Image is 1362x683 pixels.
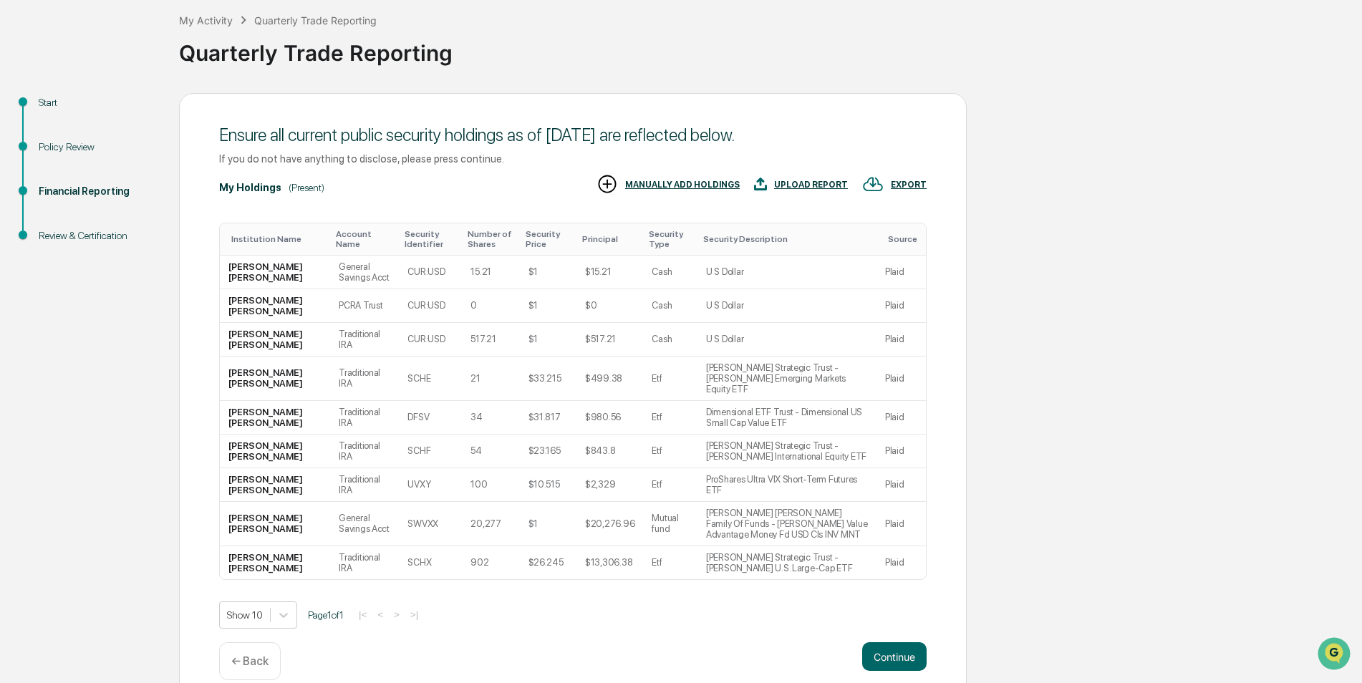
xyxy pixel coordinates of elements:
img: UPLOAD REPORT [754,173,767,195]
img: MANUALLY ADD HOLDINGS [597,173,618,195]
td: $31.817 [520,401,576,435]
td: [PERSON_NAME] [PERSON_NAME] [220,357,330,401]
div: Toggle SortBy [405,229,456,249]
td: U S Dollar [697,256,876,289]
div: Toggle SortBy [888,234,920,244]
td: Traditional IRA [330,468,399,502]
td: $1 [520,323,576,357]
a: Powered byPylon [101,242,173,253]
td: $23.165 [520,435,576,468]
div: Toggle SortBy [468,229,513,249]
td: U S Dollar [697,289,876,323]
td: Etf [643,357,697,401]
a: 🖐️Preclearance [9,175,98,200]
td: Traditional IRA [330,401,399,435]
td: General Savings Acct [330,256,399,289]
td: [PERSON_NAME] [PERSON_NAME] [220,401,330,435]
button: >| [406,609,422,621]
td: Etf [643,546,697,579]
div: Toggle SortBy [649,229,692,249]
td: $843.8 [576,435,643,468]
div: UPLOAD REPORT [774,180,848,190]
div: Toggle SortBy [231,234,324,244]
td: $13,306.38 [576,546,643,579]
td: SWVXX [399,502,462,546]
td: [PERSON_NAME] Strategic Trust - [PERSON_NAME] Emerging Markets Equity ETF [697,357,876,401]
td: [PERSON_NAME] [PERSON_NAME] [220,546,330,579]
div: Start [39,95,156,110]
td: Plaid [876,289,926,323]
td: Traditional IRA [330,323,399,357]
td: $1 [520,256,576,289]
td: CUR:USD [399,289,462,323]
td: $1 [520,289,576,323]
td: [PERSON_NAME] [PERSON_NAME] [220,435,330,468]
p: How can we help? [14,30,261,53]
td: 0 [462,289,519,323]
img: EXPORT [862,173,884,195]
td: SCHF [399,435,462,468]
td: CUR:USD [399,323,462,357]
td: 15.21 [462,256,519,289]
div: (Present) [289,182,324,193]
td: 100 [462,468,519,502]
div: Quarterly Trade Reporting [254,14,377,26]
td: [PERSON_NAME] Strategic Trust - [PERSON_NAME] U.S. Large-Cap ETF [697,546,876,579]
td: Dimensional ETF Trust - Dimensional US Small Cap Value ETF [697,401,876,435]
td: $0 [576,289,643,323]
td: SCHE [399,357,462,401]
div: Start new chat [49,110,235,124]
button: Continue [862,642,927,671]
div: My Activity [179,14,233,26]
button: < [373,609,387,621]
td: $33.215 [520,357,576,401]
td: $517.21 [576,323,643,357]
a: 🗄️Attestations [98,175,183,200]
td: UVXY [399,468,462,502]
td: 517.21 [462,323,519,357]
div: 🖐️ [14,182,26,193]
td: [PERSON_NAME] [PERSON_NAME] [220,323,330,357]
td: $499.38 [576,357,643,401]
td: Etf [643,435,697,468]
td: Plaid [876,323,926,357]
div: 🔎 [14,209,26,221]
div: We're available if you need us! [49,124,181,135]
p: ← Back [231,654,269,668]
td: CUR:USD [399,256,462,289]
a: 🔎Data Lookup [9,202,96,228]
td: $10.515 [520,468,576,502]
div: Ensure all current public security holdings as of [DATE] are reflected below. [219,125,927,145]
td: Plaid [876,502,926,546]
div: Toggle SortBy [582,234,637,244]
div: MANUALLY ADD HOLDINGS [625,180,740,190]
td: Plaid [876,546,926,579]
td: 20,277 [462,502,519,546]
td: Plaid [876,357,926,401]
div: EXPORT [891,180,927,190]
td: Plaid [876,401,926,435]
img: 1746055101610-c473b297-6a78-478c-a979-82029cc54cd1 [14,110,40,135]
td: $20,276.96 [576,502,643,546]
div: Review & Certification [39,228,156,243]
td: [PERSON_NAME] [PERSON_NAME] [220,468,330,502]
div: Financial Reporting [39,184,156,199]
td: ProShares Ultra VIX Short-Term Futures ETF [697,468,876,502]
td: $26.245 [520,546,576,579]
td: SCHX [399,546,462,579]
button: Start new chat [243,114,261,131]
span: Data Lookup [29,208,90,222]
td: 54 [462,435,519,468]
td: Traditional IRA [330,546,399,579]
td: [PERSON_NAME] [PERSON_NAME] [220,256,330,289]
td: [PERSON_NAME] [PERSON_NAME] [220,289,330,323]
div: Policy Review [39,140,156,155]
td: PCRA Trust [330,289,399,323]
td: Plaid [876,256,926,289]
div: If you do not have anything to disclose, please press continue. [219,152,927,165]
td: 34 [462,401,519,435]
td: 21 [462,357,519,401]
td: Traditional IRA [330,357,399,401]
